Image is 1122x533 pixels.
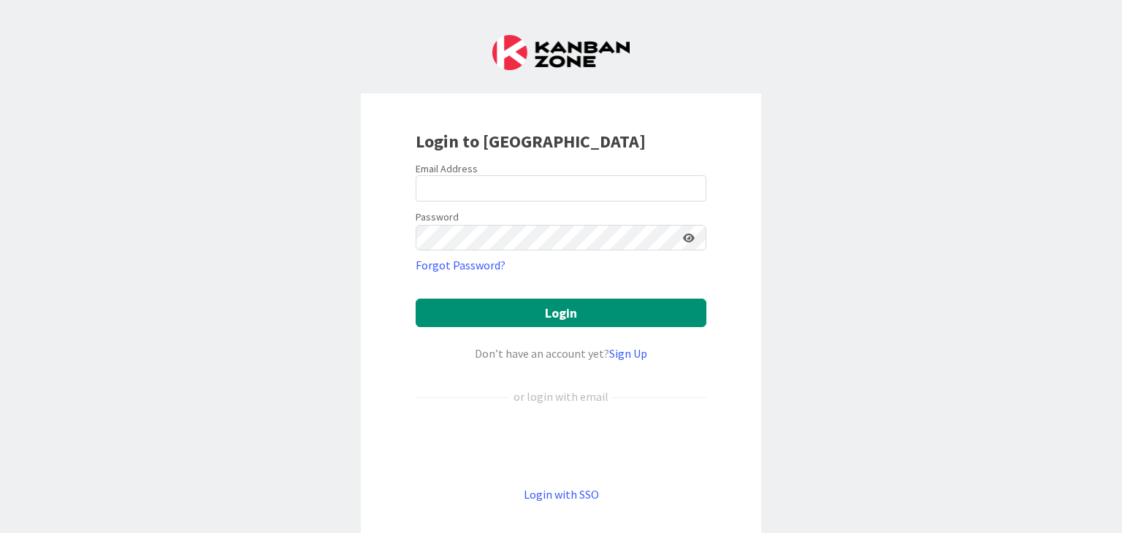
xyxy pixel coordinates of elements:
label: Email Address [416,162,478,175]
div: or login with email [510,388,612,405]
a: Forgot Password? [416,256,505,274]
a: Sign Up [609,346,647,361]
button: Login [416,299,706,327]
div: Don’t have an account yet? [416,345,706,362]
a: Login with SSO [524,487,599,502]
label: Password [416,210,459,225]
iframe: Sign in with Google Button [408,429,714,461]
img: Kanban Zone [492,35,630,70]
b: Login to [GEOGRAPHIC_DATA] [416,130,646,153]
